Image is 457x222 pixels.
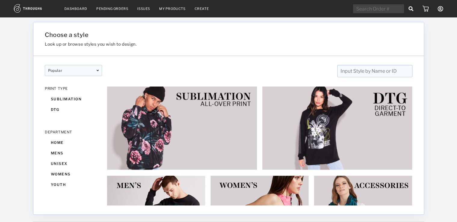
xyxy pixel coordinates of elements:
[45,148,102,158] div: mens
[45,130,102,134] div: DEPARTMENT
[45,104,102,115] div: dtg
[96,7,128,11] a: Pending Orders
[45,169,102,179] div: womens
[45,86,102,91] div: PRINT TYPE
[64,7,87,11] a: Dashboard
[45,205,102,209] div: CATEGORY
[45,137,102,148] div: home
[45,31,350,38] h1: Choose a style
[137,7,150,11] a: Issues
[353,4,404,13] input: Search Order #
[45,158,102,169] div: unisex
[422,6,429,12] img: icon_cart.dab5cea1.svg
[45,179,102,190] div: youth
[107,86,257,170] img: 6ec95eaf-68e2-44b2-82ac-2cbc46e75c33.jpg
[45,41,350,47] h3: Look up or browse styles you wish to design.
[195,7,209,11] a: Create
[45,94,102,104] div: sublimation
[262,86,412,170] img: 2e253fe2-a06e-4c8d-8f72-5695abdd75b9.jpg
[45,65,102,76] div: popular
[159,7,186,11] a: My Products
[337,65,412,77] input: Input Style by Name or ID
[14,4,55,13] img: logo.1c10ca64.svg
